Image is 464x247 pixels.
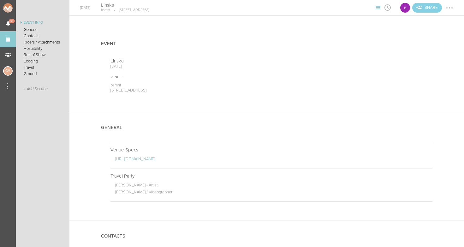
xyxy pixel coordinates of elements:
span: View Itinerary [383,5,393,9]
div: Share [412,3,442,13]
p: [PERSON_NAME] - Artist [115,183,432,190]
a: Event Info [16,19,69,26]
div: B [400,2,411,13]
h4: Event [101,41,116,46]
p: bsmnt [101,8,110,12]
h4: Contacts [101,233,125,239]
a: Contacts [16,33,69,39]
div: Charlie McGinley [3,66,13,76]
p: Travel Party [110,173,432,179]
a: Hospitality [16,45,69,52]
a: Ground [16,71,69,77]
p: [PERSON_NAME] / Videographer [115,190,432,197]
p: bsmnt [110,83,258,88]
img: NOMAD [3,3,39,13]
p: [STREET_ADDRESS] [110,8,149,12]
a: Lodging [16,58,69,64]
div: bsmnt [400,2,411,13]
a: Travel [16,64,69,71]
a: General [16,26,69,33]
p: [STREET_ADDRESS] [110,88,258,93]
span: 61 [9,19,15,23]
p: Venue Specs [110,147,432,153]
a: [URL][DOMAIN_NAME] [115,156,155,162]
h4: Linska [101,2,149,8]
p: Linska [110,58,258,64]
a: Riders / Attachments [16,39,69,45]
a: Run of Show [16,52,69,58]
p: [DATE] [110,64,258,69]
span: + Add Section [24,87,48,91]
div: Venue [110,75,258,79]
h4: General [101,125,122,130]
span: View Sections [372,5,383,9]
a: Invite teams to the Event [412,3,442,13]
